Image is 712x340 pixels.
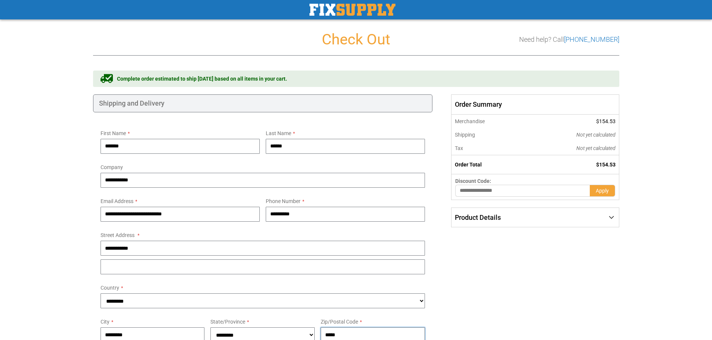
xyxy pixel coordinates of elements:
[266,130,291,136] span: Last Name
[576,132,616,138] span: Not yet calculated
[564,35,619,43] a: [PHONE_NUMBER]
[309,4,395,16] a: store logo
[596,118,616,124] span: $154.53
[455,162,482,168] strong: Order Total
[519,36,619,43] h3: Need help? Call
[266,198,300,204] span: Phone Number
[590,185,615,197] button: Apply
[93,31,619,48] h1: Check Out
[101,232,135,238] span: Street Address
[117,75,287,82] span: Complete order estimated to ship [DATE] based on all items in your cart.
[101,285,119,291] span: Country
[101,198,133,204] span: Email Address
[451,115,526,128] th: Merchandise
[596,162,616,168] span: $154.53
[451,94,619,115] span: Order Summary
[455,178,491,184] span: Discount Code:
[451,141,526,155] th: Tax
[93,94,433,112] div: Shipping and Delivery
[309,4,395,16] img: Fix Industrial Supply
[455,132,475,138] span: Shipping
[321,319,358,325] span: Zip/Postal Code
[101,164,123,170] span: Company
[596,188,609,194] span: Apply
[576,145,616,151] span: Not yet calculated
[210,319,245,325] span: State/Province
[101,130,126,136] span: First Name
[455,213,501,221] span: Product Details
[101,319,110,325] span: City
